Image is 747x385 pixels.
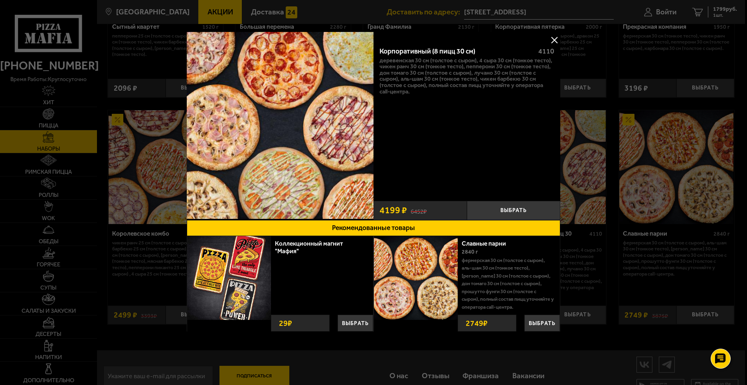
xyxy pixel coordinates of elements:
button: Выбрать [338,315,373,331]
span: 4110 [538,47,554,55]
span: 2840 г [462,248,478,255]
p: Фермерская 30 см (толстое с сыром), Аль-Шам 30 см (тонкое тесто), [PERSON_NAME] 30 см (толстое с ... [462,256,554,311]
a: Корпоративный (8 пицц 30 см) [187,32,373,220]
a: Коллекционный магнит "Мафия" [275,240,343,255]
strong: 29 ₽ [277,315,294,331]
button: Выбрать [467,201,560,220]
div: Корпоративный (8 пицц 30 см) [379,47,532,56]
button: Выбрать [524,315,560,331]
s: 6452 ₽ [411,206,427,214]
p: Деревенская 30 см (толстое с сыром), 4 сыра 30 см (тонкое тесто), Чикен Ранч 30 см (тонкое тесто)... [379,58,555,95]
img: Корпоративный (8 пицц 30 см) [187,32,373,219]
a: Славные парни [462,240,514,247]
strong: 2749 ₽ [464,315,490,331]
button: Рекомендованные товары [187,220,560,236]
span: 4199 ₽ [379,206,407,215]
